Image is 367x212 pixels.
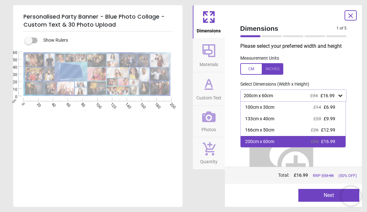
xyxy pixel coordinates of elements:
[240,24,337,33] span: Dimensions
[5,72,17,78] span: 30
[193,5,225,38] button: Dimensions
[240,172,357,179] div: Total:
[235,81,309,88] label: Select Dimensions (Width x Height)
[313,173,334,179] span: RRP
[338,173,357,179] span: (50% OFF)
[200,156,218,165] span: Quantity
[240,43,352,50] p: Please select your preferred width and height
[321,139,335,144] span: £16.99
[240,112,322,194] img: Helper for size comparison
[313,116,321,121] span: £20
[5,57,17,63] span: 50
[5,50,17,55] span: 60
[193,39,225,72] button: Materials
[311,127,319,132] span: £26
[193,72,225,106] button: Custom Text
[201,123,216,133] span: Photos
[245,139,274,145] div: 200cm x 60cm
[193,106,225,137] button: Photos
[321,173,334,178] span: £ 33.98
[193,137,225,169] button: Quantity
[320,93,335,98] span: £16.99
[240,55,279,62] label: Measurement Units
[298,189,359,202] button: Next
[296,173,308,178] span: 16.99
[311,139,319,144] span: £34
[5,94,17,100] span: 0
[341,186,361,206] iframe: Brevo live chat
[5,87,17,92] span: 10
[29,37,183,44] div: Show Rulers
[11,98,17,104] span: cm
[324,116,335,121] span: £9.99
[245,116,274,122] div: 133cm x 40cm
[294,172,308,179] span: £
[197,25,221,34] span: Dimensions
[321,127,335,132] span: £12.99
[310,93,318,98] span: £34
[245,104,274,111] div: 100cm x 30cm
[324,105,335,110] span: £6.99
[196,92,221,101] span: Custom Text
[23,10,172,31] h5: Personalised Party Banner - Blue Photo Collage - Custom Text & 30 Photo Upload
[313,105,321,110] span: £14
[5,80,17,85] span: 20
[245,127,274,133] div: 166cm x 50cm
[337,26,346,31] span: 1 of 5
[200,58,218,68] span: Materials
[243,93,337,98] div: 200cm x 60cm
[5,65,17,70] span: 40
